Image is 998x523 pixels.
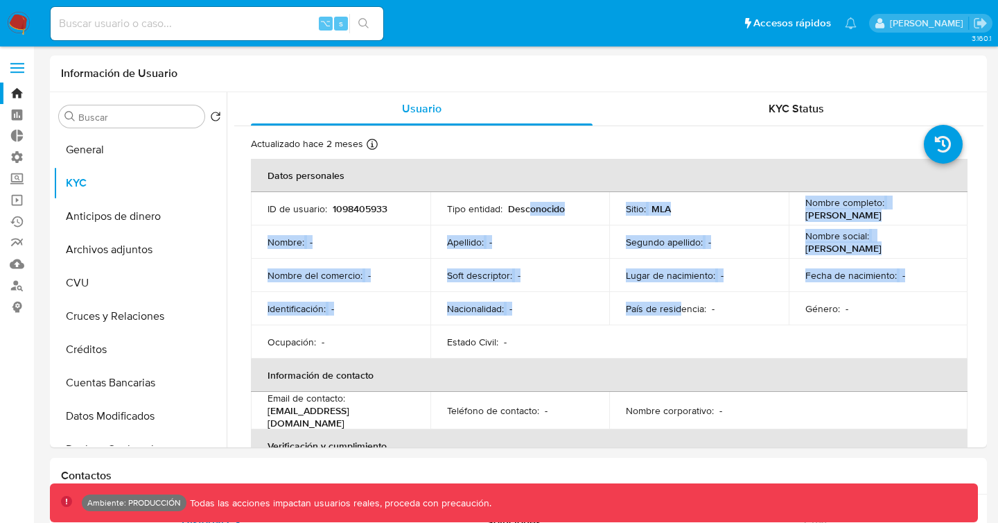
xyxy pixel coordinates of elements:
p: Nacionalidad : [447,302,504,315]
button: Devices Geolocation [53,433,227,466]
p: País de residencia : [626,302,706,315]
p: [PERSON_NAME] [805,209,882,221]
p: Segundo apellido : [626,236,703,248]
p: Lugar de nacimiento : [626,269,715,282]
p: Apellido : [447,236,484,248]
p: - [322,336,324,348]
a: Salir [973,16,988,31]
p: 1098405933 [333,203,387,215]
p: Nombre completo : [805,196,884,209]
p: Soft descriptor : [447,269,512,282]
p: - [712,302,715,315]
p: Género : [805,302,840,315]
th: Verificación y cumplimiento [251,429,968,463]
span: KYC Status [769,101,824,117]
span: s [339,17,343,30]
h1: Contactos [61,469,976,483]
p: MLA [651,203,671,215]
p: - [310,236,313,248]
p: - [509,302,512,315]
p: - [719,404,722,417]
p: horacio.montalvetti@mercadolibre.com [890,17,968,30]
button: Cruces y Relaciones [53,300,227,333]
button: Volver al orden por defecto [210,111,221,126]
p: Estado Civil : [447,336,498,348]
th: Datos personales [251,159,968,192]
p: - [489,236,492,248]
h1: Información de Usuario [61,67,177,80]
button: CVU [53,266,227,300]
p: Actualizado hace 2 meses [251,137,363,151]
p: Teléfono de contacto : [447,404,539,417]
input: Buscar [78,111,199,123]
p: Nombre : [268,236,304,248]
p: - [504,336,507,348]
span: Usuario [402,101,441,117]
p: [EMAIL_ADDRESS][DOMAIN_NAME] [268,404,408,429]
span: ⌥ [320,17,331,30]
p: Todas las acciones impactan usuarios reales, proceda con precaución. [186,497,491,510]
p: Email de contacto : [268,392,345,404]
button: search-icon [349,14,378,33]
button: Cuentas Bancarias [53,366,227,400]
p: [PERSON_NAME] [805,242,882,255]
input: Buscar usuario o caso... [51,15,383,33]
p: Ambiente: PRODUCCIÓN [87,500,181,506]
p: Nombre social : [805,230,869,242]
p: Fecha de nacimiento : [805,269,897,282]
th: Información de contacto [251,359,968,392]
button: General [53,133,227,166]
span: Accesos rápidos [753,16,831,31]
p: - [721,269,724,282]
p: - [331,302,334,315]
button: Buscar [64,111,76,122]
p: Nombre del comercio : [268,269,362,282]
p: - [545,404,548,417]
p: Sitio : [626,203,646,215]
p: Ocupación : [268,336,316,348]
p: - [846,302,848,315]
button: Anticipos de dinero [53,200,227,233]
p: - [368,269,371,282]
p: Tipo entidad : [447,203,502,215]
p: - [708,236,711,248]
button: Créditos [53,333,227,366]
p: Desconocido [508,203,565,215]
button: Archivos adjuntos [53,233,227,266]
a: Notificaciones [845,17,857,29]
button: KYC [53,166,227,200]
p: - [518,269,520,282]
button: Datos Modificados [53,400,227,433]
p: - [902,269,905,282]
p: Nombre corporativo : [626,404,714,417]
p: ID de usuario : [268,203,327,215]
p: Identificación : [268,302,326,315]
